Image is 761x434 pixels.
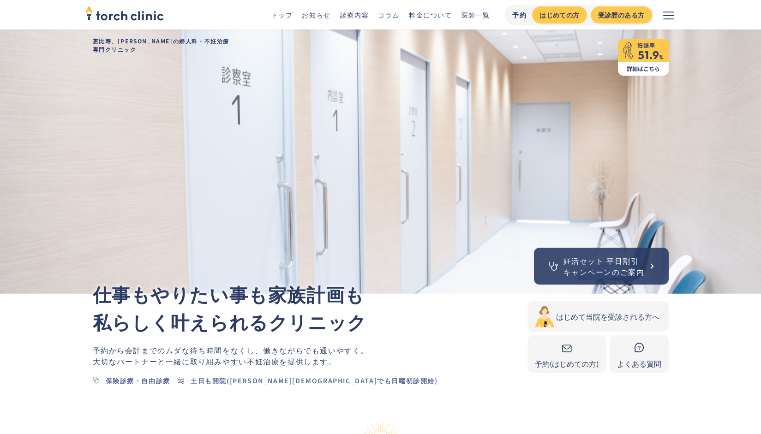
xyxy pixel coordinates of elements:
[106,376,170,386] div: 保険診療・自由診療
[534,248,669,285] a: 妊活セット 平日割引キャンペーンのご案内
[340,10,369,19] a: 診療内容
[556,311,659,322] div: はじめて当院を受診される方へ
[547,260,560,273] img: 聴診器のアイコン
[93,345,264,356] span: 予約から会計までのムダな待ち時間をなくし、
[302,10,330,19] a: お知らせ
[512,10,527,20] div: 予約
[532,6,587,24] a: はじめての方
[191,376,438,386] div: 土日も開院([PERSON_NAME][DEMOGRAPHIC_DATA]でも日曜初診開始)
[527,335,606,373] a: 予約(はじめての方)
[271,10,293,19] a: トップ
[610,335,669,373] a: よくある質問
[461,10,490,19] a: 医師一覧
[598,10,645,20] div: 受診歴のある方
[85,30,676,61] h1: 恵比寿、[PERSON_NAME]の婦人科・不妊治療 専門クリニック
[563,255,645,277] div: 妊活セット 平日割引 キャンペーンのご案内
[409,10,452,19] a: 料金について
[527,301,669,332] a: はじめて当院を受診される方へ
[93,356,247,367] span: 大切なパートナーと一緒に取り組みやすい
[539,10,579,20] div: はじめての方
[617,358,661,369] div: よくある質問
[93,280,527,335] p: 仕事もやりたい事も家族計画も 私らしく叶えられるクリニック
[85,3,164,23] img: torch clinic
[93,345,527,367] p: 働きながらでも通いやすく。 不妊治療を提供します。
[378,10,400,19] a: コラム
[591,6,652,24] a: 受診歴のある方
[535,358,599,369] div: 予約(はじめての方)
[85,6,164,23] a: home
